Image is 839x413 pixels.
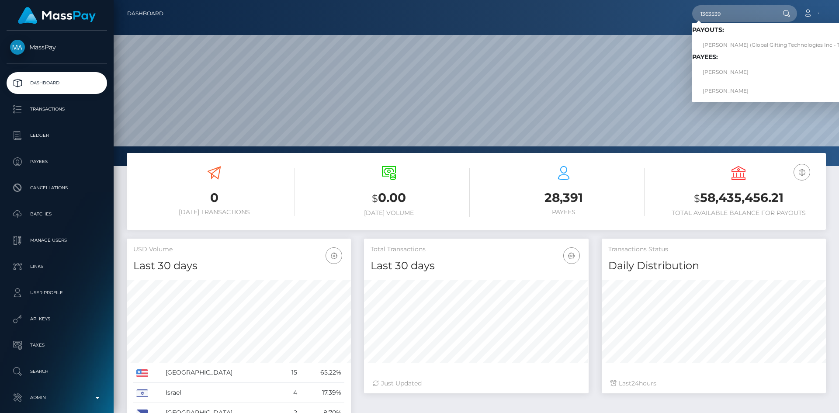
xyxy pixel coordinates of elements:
a: Links [7,256,107,278]
img: IL.png [136,389,148,397]
a: Taxes [7,334,107,356]
h5: Total Transactions [371,245,582,254]
td: Israel [163,383,281,403]
img: MassPay [10,40,25,55]
a: Cancellations [7,177,107,199]
h6: Payees [483,208,645,216]
a: Batches [7,203,107,225]
p: Payees [10,155,104,168]
h6: [DATE] Volume [308,209,470,217]
p: Manage Users [10,234,104,247]
a: Search [7,361,107,382]
img: MassPay Logo [18,7,96,24]
small: $ [694,192,700,205]
h5: Transactions Status [608,245,819,254]
small: $ [372,192,378,205]
a: Manage Users [7,229,107,251]
div: Last hours [610,379,817,388]
a: Admin [7,387,107,409]
h6: Total Available Balance for Payouts [658,209,819,217]
p: Batches [10,208,104,221]
a: User Profile [7,282,107,304]
h6: [DATE] Transactions [133,208,295,216]
span: MassPay [7,43,107,51]
td: 17.39% [300,383,344,403]
img: US.png [136,369,148,377]
p: Links [10,260,104,273]
a: API Keys [7,308,107,330]
td: 4 [281,383,300,403]
p: Search [10,365,104,378]
p: Cancellations [10,181,104,194]
td: 15 [281,363,300,383]
a: Transactions [7,98,107,120]
h4: Last 30 days [371,258,582,274]
td: 65.22% [300,363,344,383]
a: Ledger [7,125,107,146]
h4: Last 30 days [133,258,344,274]
h4: Daily Distribution [608,258,819,274]
p: Taxes [10,339,104,352]
p: Dashboard [10,76,104,90]
h3: 0.00 [308,189,470,207]
p: API Keys [10,312,104,326]
p: Admin [10,391,104,404]
a: Payees [7,151,107,173]
h5: USD Volume [133,245,344,254]
div: Just Updated [373,379,579,388]
h3: 28,391 [483,189,645,206]
span: 24 [631,379,639,387]
h3: 0 [133,189,295,206]
p: User Profile [10,286,104,299]
td: [GEOGRAPHIC_DATA] [163,363,281,383]
a: Dashboard [7,72,107,94]
p: Transactions [10,103,104,116]
h3: 58,435,456.21 [658,189,819,207]
p: Ledger [10,129,104,142]
input: Search... [692,5,774,22]
a: Dashboard [127,4,163,23]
